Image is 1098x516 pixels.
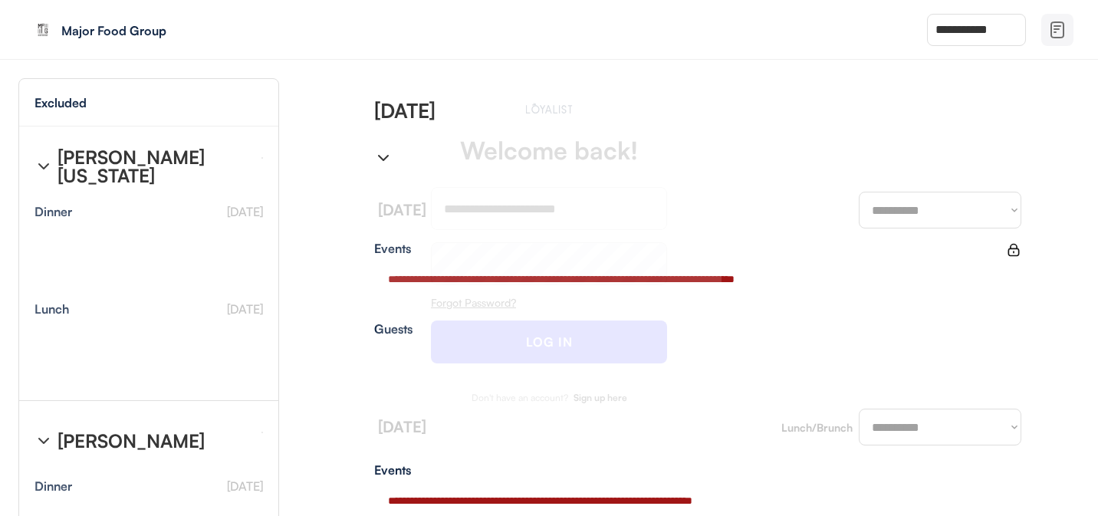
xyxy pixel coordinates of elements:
[574,392,627,403] strong: Sign up here
[460,138,638,163] div: Welcome back!
[431,320,667,363] button: LOG IN
[431,296,516,309] u: Forgot Password?
[472,393,568,403] div: Don't have an account?
[523,103,576,113] img: Main.svg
